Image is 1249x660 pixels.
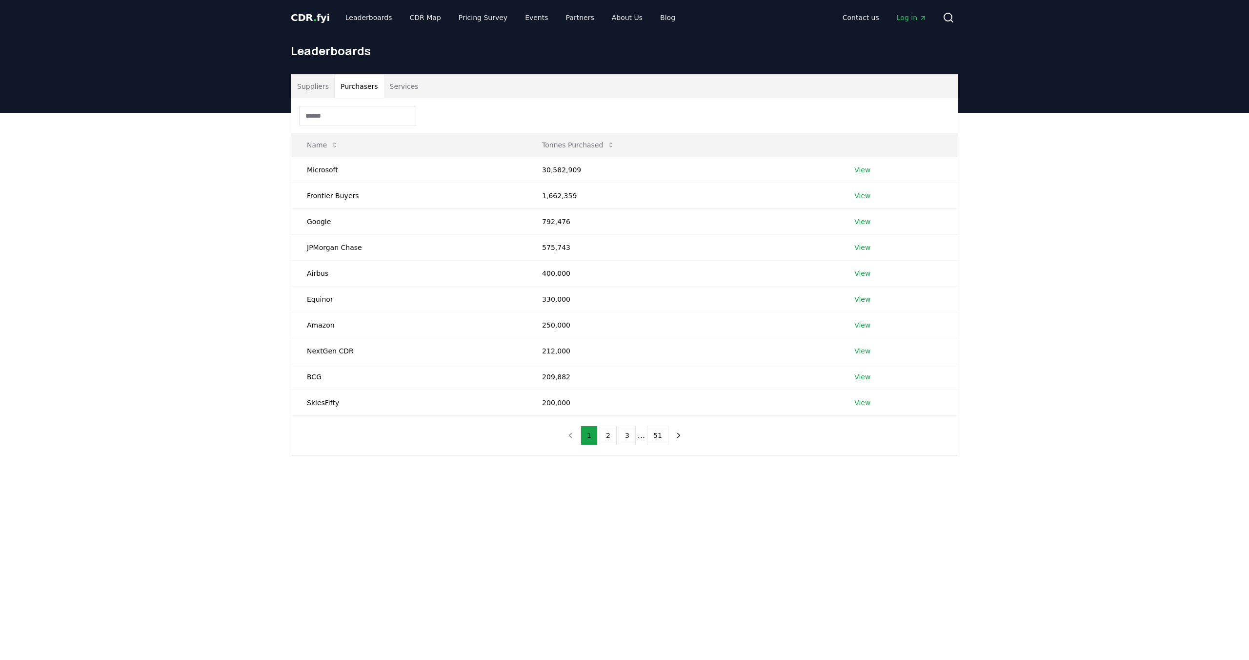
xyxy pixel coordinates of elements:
[558,9,602,26] a: Partners
[338,9,400,26] a: Leaderboards
[854,346,870,356] a: View
[291,157,526,183] td: Microsoft
[854,320,870,330] a: View
[854,372,870,382] a: View
[854,217,870,227] a: View
[291,208,526,234] td: Google
[600,426,617,445] button: 2
[299,135,346,155] button: Name
[526,390,839,415] td: 200,000
[291,364,526,390] td: BCG
[291,338,526,364] td: NextGen CDR
[451,9,515,26] a: Pricing Survey
[291,234,526,260] td: JPMorgan Chase
[291,312,526,338] td: Amazon
[854,243,870,252] a: View
[291,286,526,312] td: Equinor
[854,165,870,175] a: View
[889,9,935,26] a: Log in
[854,191,870,201] a: View
[291,11,330,24] a: CDR.fyi
[854,398,870,408] a: View
[526,260,839,286] td: 400,000
[652,9,683,26] a: Blog
[291,260,526,286] td: Airbus
[619,426,636,445] button: 3
[526,208,839,234] td: 792,476
[291,75,335,98] button: Suppliers
[526,364,839,390] td: 209,882
[291,12,330,23] span: CDR fyi
[402,9,449,26] a: CDR Map
[581,426,598,445] button: 1
[526,157,839,183] td: 30,582,909
[291,390,526,415] td: SkiesFifty
[854,294,870,304] a: View
[335,75,384,98] button: Purchasers
[526,286,839,312] td: 330,000
[517,9,556,26] a: Events
[835,9,887,26] a: Contact us
[670,426,687,445] button: next page
[854,268,870,278] a: View
[647,426,668,445] button: 51
[526,312,839,338] td: 250,000
[313,12,317,23] span: .
[534,135,623,155] button: Tonnes Purchased
[291,43,958,59] h1: Leaderboards
[526,234,839,260] td: 575,743
[338,9,683,26] nav: Main
[291,183,526,208] td: Frontier Buyers
[526,338,839,364] td: 212,000
[638,430,645,441] li: ...
[526,183,839,208] td: 1,662,359
[384,75,424,98] button: Services
[897,13,927,22] span: Log in
[835,9,935,26] nav: Main
[604,9,650,26] a: About Us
